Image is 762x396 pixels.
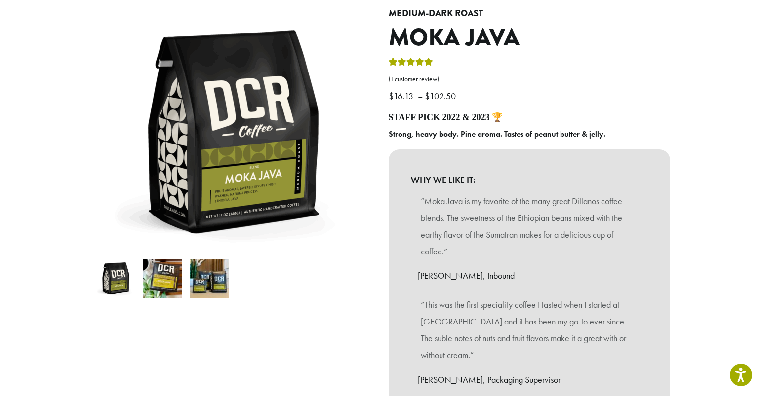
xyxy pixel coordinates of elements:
div: Rated 5.00 out of 5 [389,56,433,71]
p: – [PERSON_NAME], Packaging Supervisor [411,371,648,388]
p: “This was the first speciality coffee I tasted when I started at [GEOGRAPHIC_DATA] and it has bee... [421,296,638,363]
a: (1customer review) [389,74,670,84]
bdi: 16.13 [389,90,416,102]
h4: STAFF PICK 2022 & 2023 🏆 [389,112,670,123]
h4: Medium-Dark Roast [389,8,670,19]
img: Moka Java - Image 3 [190,259,229,298]
span: $ [389,90,394,102]
img: Moka Java [96,259,135,298]
b: WHY WE LIKE IT: [411,172,648,188]
p: – [PERSON_NAME], Inbound [411,267,648,284]
b: Strong, heavy body. Pine aroma. Tastes of peanut butter & jelly. [389,129,605,139]
p: “Moka Java is my favorite of the many great Dillanos coffee blends. The sweetness of the Ethiopia... [421,193,638,259]
span: 1 [391,75,395,83]
bdi: 102.50 [425,90,458,102]
h1: Moka Java [389,24,670,52]
span: $ [425,90,430,102]
span: – [418,90,423,102]
img: Moka Java - Image 2 [143,259,182,298]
